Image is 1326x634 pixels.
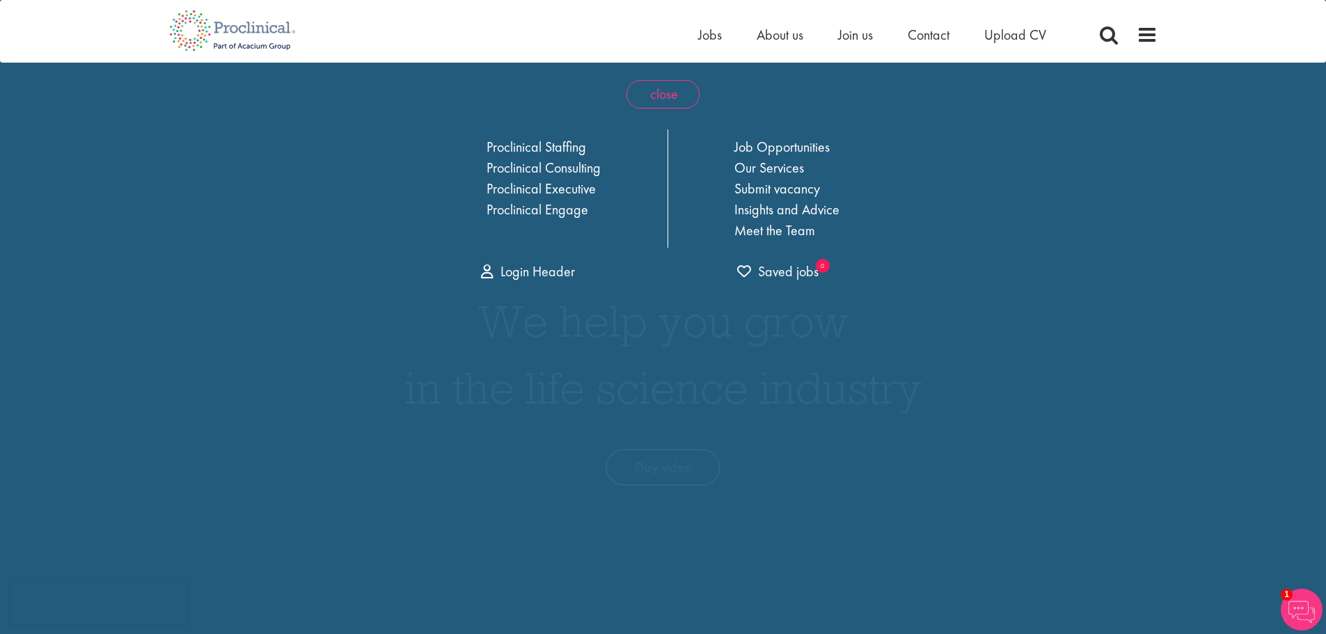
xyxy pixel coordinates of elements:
span: close [626,80,700,109]
a: Proclinical Engage [487,200,588,219]
a: Login Header [481,262,575,280]
a: Contact [908,26,949,44]
sub: 0 [816,259,830,273]
a: Proclinical Staffing [487,138,586,156]
a: Upload CV [984,26,1046,44]
img: Chatbot [1281,589,1323,631]
a: Proclinical Executive [487,180,596,198]
span: Saved jobs [737,262,819,280]
a: Jobs [698,26,722,44]
span: 1 [1281,589,1293,601]
a: Proclinical Consulting [487,159,601,177]
a: Submit vacancy [734,180,820,198]
a: 0 jobs in shortlist [737,262,819,282]
a: Our Services [734,159,804,177]
a: Join us [838,26,873,44]
a: About us [757,26,803,44]
a: Meet the Team [734,221,815,239]
a: Job Opportunities [734,138,830,156]
a: Insights and Advice [734,200,839,219]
